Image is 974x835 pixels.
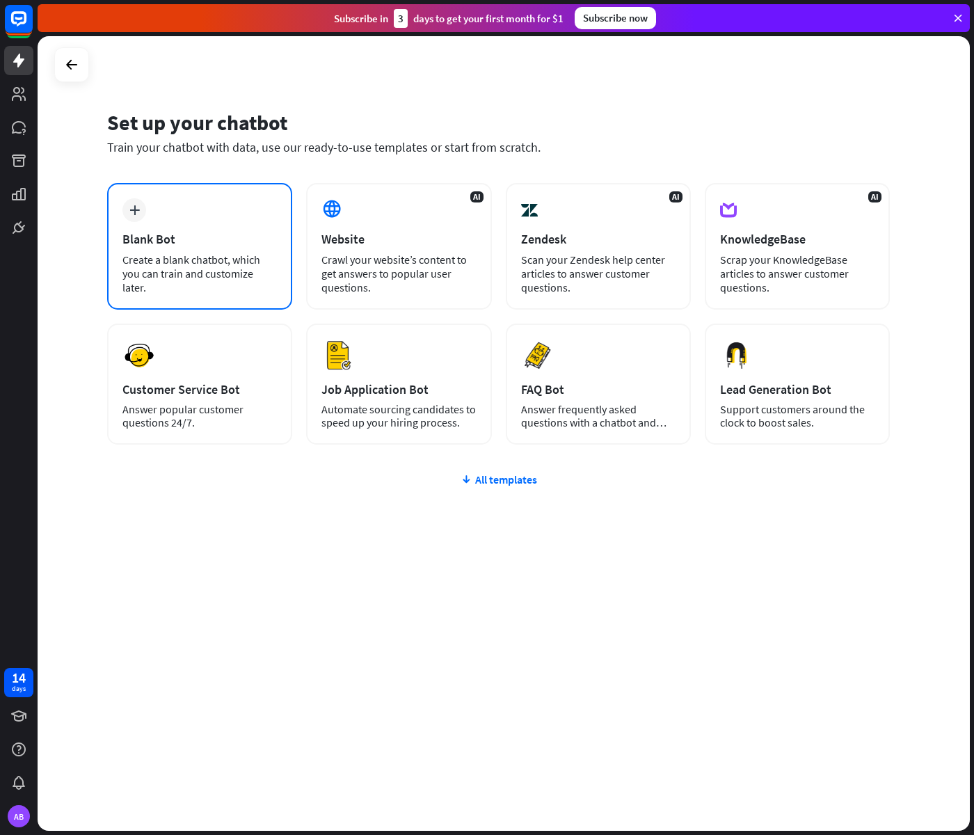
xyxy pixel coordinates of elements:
[521,403,676,429] div: Answer frequently asked questions with a chatbot and save your time.
[394,9,408,28] div: 3
[334,9,564,28] div: Subscribe in days to get your first month for $1
[720,231,875,247] div: KnowledgeBase
[321,403,476,429] div: Automate sourcing candidates to speed up your hiring process.
[11,6,53,47] button: Open LiveChat chat widget
[720,381,875,397] div: Lead Generation Bot
[321,381,476,397] div: Job Application Bot
[321,253,476,294] div: Crawl your website’s content to get answers to popular user questions.
[868,191,881,202] span: AI
[107,109,890,136] div: Set up your chatbot
[107,472,890,486] div: All templates
[669,191,682,202] span: AI
[521,253,676,294] div: Scan your Zendesk help center articles to answer customer questions.
[8,805,30,827] div: AB
[129,205,140,215] i: plus
[122,253,277,294] div: Create a blank chatbot, which you can train and customize later.
[575,7,656,29] div: Subscribe now
[122,381,277,397] div: Customer Service Bot
[321,231,476,247] div: Website
[521,231,676,247] div: Zendesk
[12,684,26,694] div: days
[107,139,890,155] div: Train your chatbot with data, use our ready-to-use templates or start from scratch.
[720,403,875,429] div: Support customers around the clock to boost sales.
[4,668,33,697] a: 14 days
[122,403,277,429] div: Answer popular customer questions 24/7.
[470,191,484,202] span: AI
[122,231,277,247] div: Blank Bot
[521,381,676,397] div: FAQ Bot
[12,671,26,684] div: 14
[720,253,875,294] div: Scrap your KnowledgeBase articles to answer customer questions.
